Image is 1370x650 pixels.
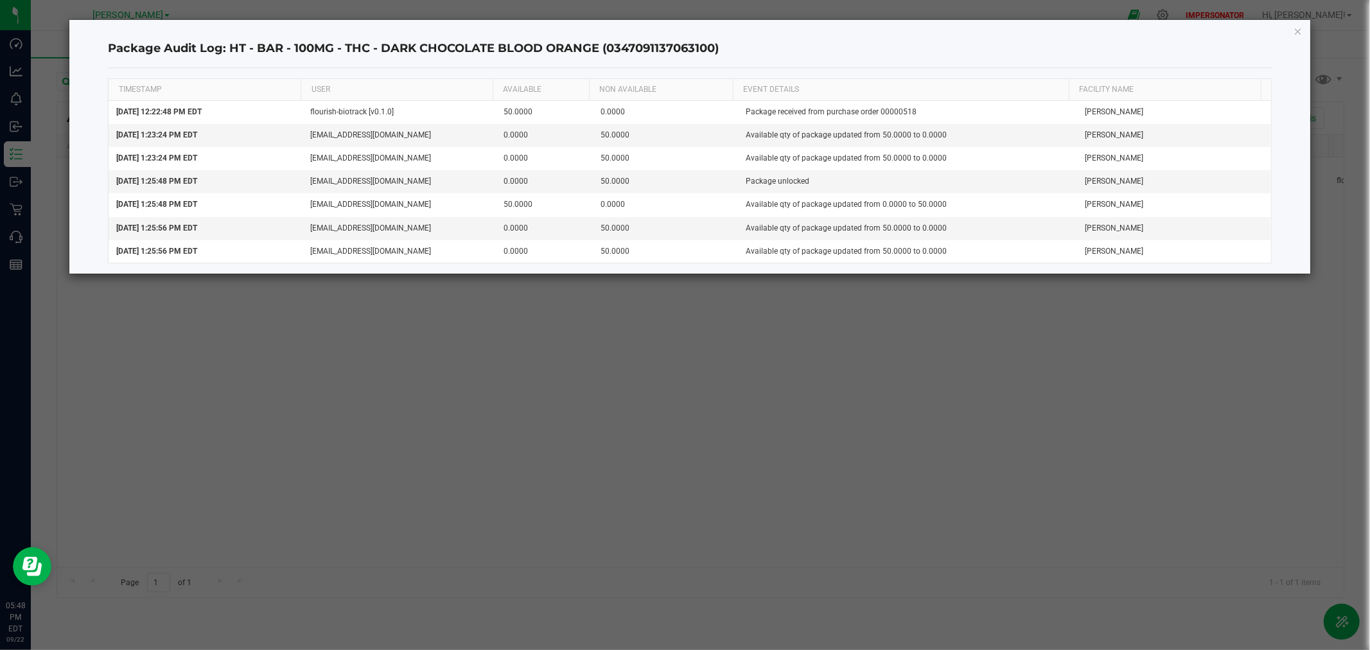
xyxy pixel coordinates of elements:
h4: Package Audit Log: HT - BAR - 100MG - THC - DARK CHOCOLATE BLOOD ORANGE (0347091137063100) [108,40,1271,57]
td: 50.0000 [593,147,738,170]
td: [PERSON_NAME] [1077,170,1271,193]
span: [DATE] 12:22:48 PM EDT [116,107,202,116]
th: NON AVAILABLE [589,79,733,101]
td: 0.0000 [496,147,593,170]
td: Available qty of package updated from 50.0000 to 0.0000 [738,124,1077,147]
td: 0.0000 [593,193,738,216]
th: TIMESTAMP [109,79,301,101]
td: 50.0000 [496,193,593,216]
span: [DATE] 1:23:24 PM EDT [116,154,197,162]
td: [EMAIL_ADDRESS][DOMAIN_NAME] [303,240,496,263]
td: [EMAIL_ADDRESS][DOMAIN_NAME] [303,217,496,240]
td: [PERSON_NAME] [1077,193,1271,216]
td: [EMAIL_ADDRESS][DOMAIN_NAME] [303,124,496,147]
td: [EMAIL_ADDRESS][DOMAIN_NAME] [303,147,496,170]
td: 50.0000 [593,217,738,240]
span: [DATE] 1:25:48 PM EDT [116,177,197,186]
td: Package unlocked [738,170,1077,193]
td: 0.0000 [593,101,738,124]
th: AVAILABLE [493,79,588,101]
td: 0.0000 [496,217,593,240]
td: Available qty of package updated from 50.0000 to 0.0000 [738,147,1077,170]
td: 50.0000 [593,240,738,263]
td: 0.0000 [496,240,593,263]
td: 0.0000 [496,170,593,193]
td: 0.0000 [496,124,593,147]
td: [EMAIL_ADDRESS][DOMAIN_NAME] [303,193,496,216]
td: Available qty of package updated from 50.0000 to 0.0000 [738,217,1077,240]
td: flourish-biotrack [v0.1.0] [303,101,496,124]
td: [PERSON_NAME] [1077,240,1271,263]
span: [DATE] 1:25:56 PM EDT [116,247,197,256]
td: 50.0000 [496,101,593,124]
th: EVENT DETAILS [733,79,1069,101]
th: USER [301,79,493,101]
td: [PERSON_NAME] [1077,147,1271,170]
td: [PERSON_NAME] [1077,124,1271,147]
td: Available qty of package updated from 50.0000 to 0.0000 [738,240,1077,263]
td: [PERSON_NAME] [1077,101,1271,124]
iframe: Resource center [13,547,51,586]
span: [DATE] 1:23:24 PM EDT [116,130,197,139]
td: 50.0000 [593,170,738,193]
span: [DATE] 1:25:56 PM EDT [116,224,197,233]
th: Facility Name [1069,79,1261,101]
td: [EMAIL_ADDRESS][DOMAIN_NAME] [303,170,496,193]
td: 50.0000 [593,124,738,147]
td: [PERSON_NAME] [1077,217,1271,240]
span: [DATE] 1:25:48 PM EDT [116,200,197,209]
td: Package received from purchase order 00000518 [738,101,1077,124]
td: Available qty of package updated from 0.0000 to 50.0000 [738,193,1077,216]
